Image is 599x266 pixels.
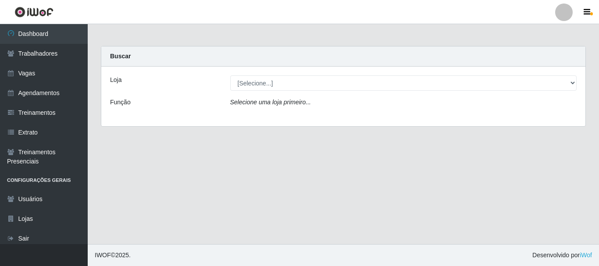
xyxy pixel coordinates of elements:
img: CoreUI Logo [14,7,53,18]
label: Loja [110,75,121,85]
span: Desenvolvido por [532,251,592,260]
i: Selecione uma loja primeiro... [230,99,311,106]
span: IWOF [95,252,111,259]
strong: Buscar [110,53,131,60]
a: iWof [580,252,592,259]
label: Função [110,98,131,107]
span: © 2025 . [95,251,131,260]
